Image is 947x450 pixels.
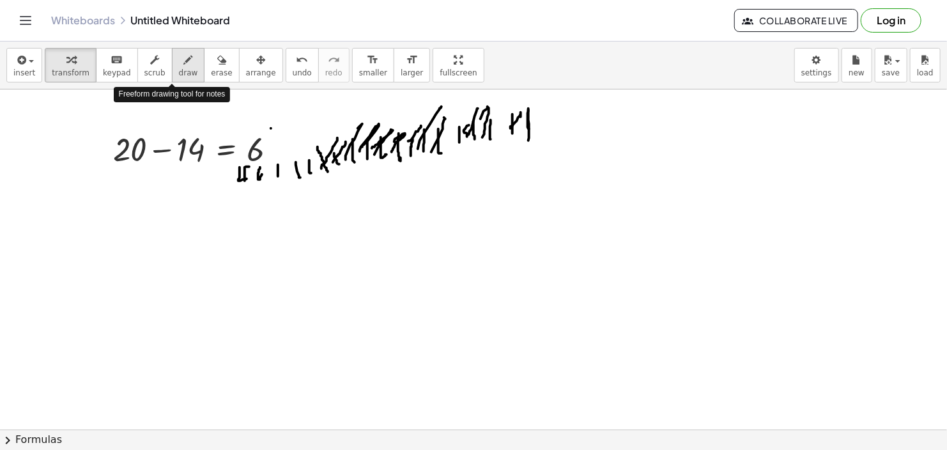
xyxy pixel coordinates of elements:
button: Collaborate Live [734,9,858,32]
button: erase [204,48,239,82]
button: format_sizesmaller [352,48,394,82]
button: keyboardkeypad [96,48,138,82]
button: Toggle navigation [15,10,36,31]
span: Collaborate Live [745,15,847,26]
span: keypad [103,68,131,77]
span: scrub [144,68,166,77]
i: format_size [367,52,379,68]
i: redo [328,52,340,68]
div: Freeform drawing tool for notes [114,87,231,102]
span: save [882,68,900,77]
button: insert [6,48,42,82]
span: fullscreen [440,68,477,77]
button: arrange [239,48,283,82]
span: insert [13,68,35,77]
span: erase [211,68,232,77]
span: smaller [359,68,387,77]
a: Whiteboards [51,14,115,27]
button: save [875,48,907,82]
i: undo [296,52,308,68]
span: arrange [246,68,276,77]
button: draw [172,48,205,82]
button: load [910,48,941,82]
button: undoundo [286,48,319,82]
button: transform [45,48,96,82]
span: load [917,68,934,77]
span: transform [52,68,89,77]
button: format_sizelarger [394,48,430,82]
span: undo [293,68,312,77]
span: draw [179,68,198,77]
span: larger [401,68,423,77]
button: redoredo [318,48,350,82]
span: new [849,68,865,77]
span: settings [801,68,832,77]
button: fullscreen [433,48,484,82]
button: new [842,48,872,82]
i: format_size [406,52,418,68]
button: Log in [861,8,921,33]
button: settings [794,48,839,82]
button: scrub [137,48,173,82]
i: keyboard [111,52,123,68]
span: redo [325,68,343,77]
